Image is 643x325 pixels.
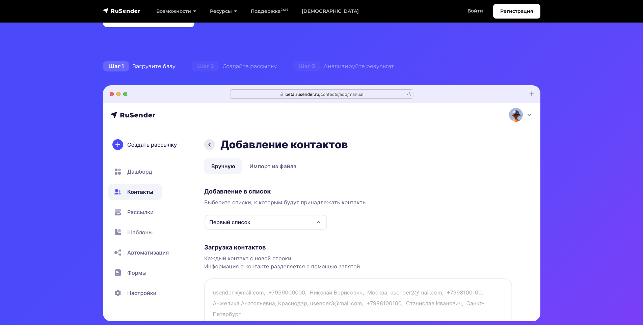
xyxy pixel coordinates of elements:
div: Анализируйте результат [285,60,402,73]
a: Регистрация [493,4,540,19]
span: Шаг 2 [192,61,219,72]
span: Шаг 1 [103,61,129,72]
span: Шаг 3 [293,61,320,72]
div: Создайте рассылку [184,60,285,73]
sup: 24/7 [280,8,288,12]
a: Поддержка24/7 [244,4,295,18]
img: RuSender [103,7,141,14]
a: Возможности [150,4,203,18]
div: Загрузите базу [95,60,184,73]
img: hero-01-min.png [103,85,540,321]
a: Войти [461,4,490,18]
a: [DEMOGRAPHIC_DATA] [295,4,366,18]
a: Ресурсы [203,4,244,18]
